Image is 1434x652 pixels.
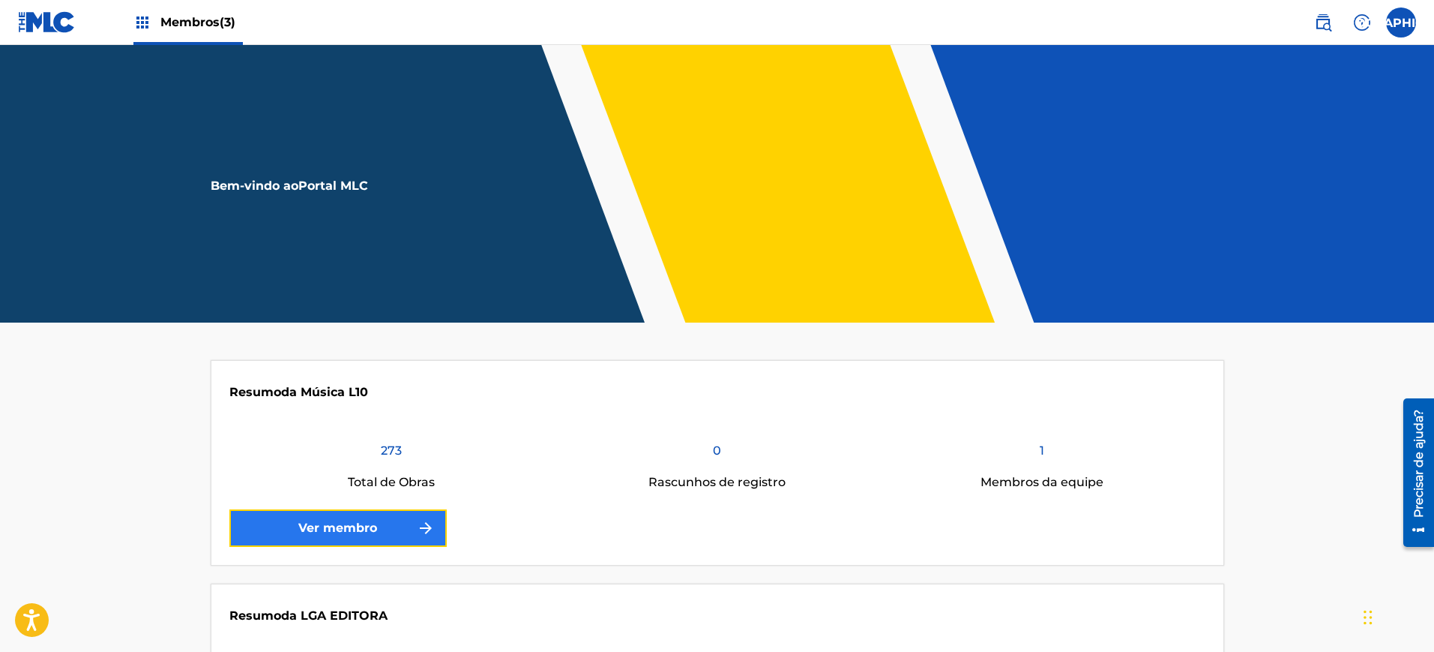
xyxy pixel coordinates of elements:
[713,443,721,458] font: 0
[160,15,220,29] font: Membros
[348,475,435,489] font: Total de Obras
[298,521,377,535] font: Ver membro
[1314,14,1332,32] img: procurar
[1353,14,1371,32] img: ajuda
[229,509,447,547] a: Ver membro
[133,14,151,32] img: Principais detentores de direitos
[281,608,388,623] font: da LGA EDITORA
[229,379,368,401] h4: Música L10
[220,15,235,29] font: (3)
[1364,595,1373,640] div: Arrastar
[417,519,435,537] img: f7272a7cc735f4ea7f67.svg
[229,602,388,625] h4: LGA EDITORA
[1308,8,1338,38] a: Pesquisa pública
[211,179,298,193] font: Bem-vindo ao
[298,179,368,193] font: Portal MLC
[381,443,402,458] font: 273
[229,385,281,399] font: Resumo
[980,475,1103,489] font: Membros da equipe
[229,608,281,623] font: Resumo
[1392,392,1434,554] iframe: Centro de Recursos
[648,475,786,489] font: Rascunhos de registro
[281,385,368,399] font: da Música L10
[1386,8,1416,38] div: Menu do usuário
[18,11,76,33] img: Logotipo da MLC
[1359,580,1434,652] iframe: Widget de bate-papo
[1347,8,1377,38] div: Ajuda
[1040,443,1044,458] font: 1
